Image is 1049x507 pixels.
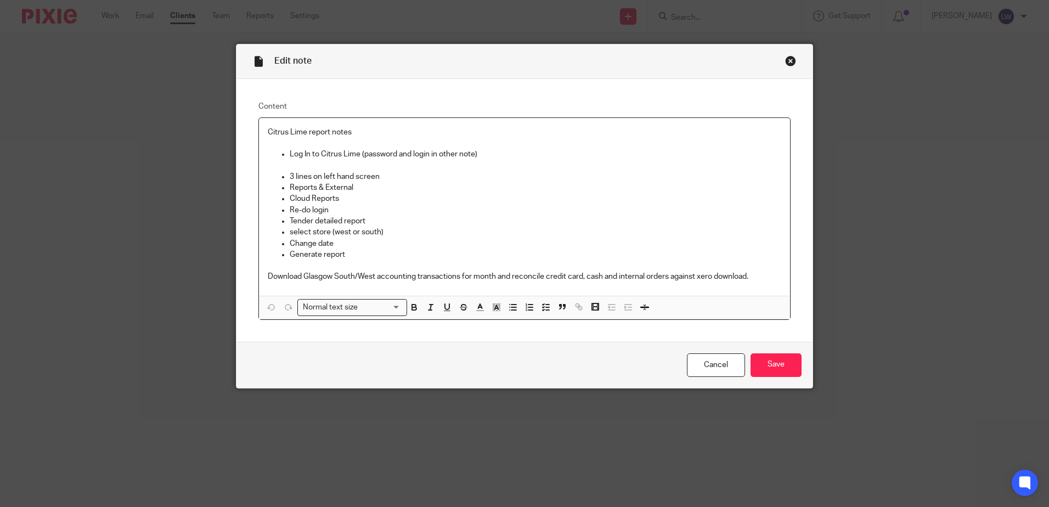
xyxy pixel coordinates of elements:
[290,193,781,204] p: Cloud Reports
[290,171,781,182] p: 3 lines on left hand screen
[268,271,781,282] p: Download Glasgow South/West accounting transactions for month and reconcile credit card, cash and...
[290,216,781,227] p: Tender detailed report
[290,227,781,238] p: select store (west or south)
[290,182,781,193] p: Reports & External
[687,353,745,377] a: Cancel
[290,149,781,160] p: Log In to Citrus Lime (password and login in other note)
[297,299,407,316] div: Search for option
[274,57,312,65] span: Edit note
[361,302,401,313] input: Search for option
[258,101,791,112] label: Content
[300,302,360,313] span: Normal text size
[290,249,781,260] p: Generate report
[290,238,781,249] p: Change date
[268,127,781,138] p: Citrus Lime report notes
[290,205,781,216] p: Re-do login
[751,353,802,377] input: Save
[785,55,796,66] div: Close this dialog window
